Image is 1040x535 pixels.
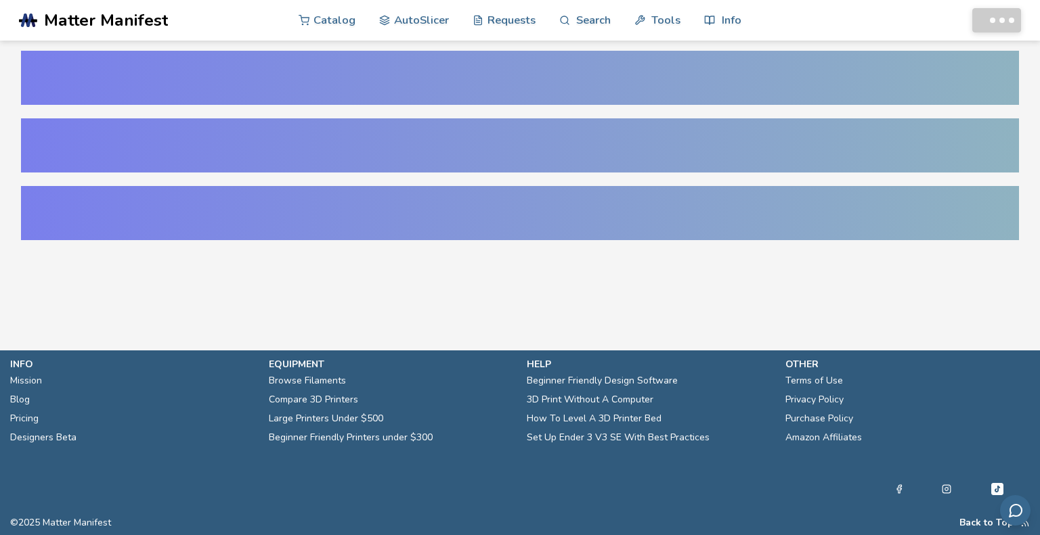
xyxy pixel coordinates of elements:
button: Back to Top [959,517,1014,528]
a: RSS Feed [1020,517,1030,528]
a: Designers Beta [10,428,77,447]
a: Terms of Use [785,371,843,390]
a: Facebook [894,481,904,497]
p: other [785,357,1031,371]
a: How To Level A 3D Printer Bed [527,409,662,428]
a: Amazon Affiliates [785,428,862,447]
a: Browse Filaments [269,371,346,390]
a: Beginner Friendly Design Software [527,371,678,390]
p: help [527,357,772,371]
a: Purchase Policy [785,409,853,428]
a: Blog [10,390,30,409]
a: 3D Print Without A Computer [527,390,653,409]
a: Compare 3D Printers [269,390,358,409]
a: Set Up Ender 3 V3 SE With Best Practices [527,428,710,447]
p: equipment [269,357,514,371]
a: Mission [10,371,42,390]
a: Tiktok [989,481,1005,497]
a: Privacy Policy [785,390,844,409]
p: info [10,357,255,371]
a: Pricing [10,409,39,428]
button: Send feedback via email [1000,495,1031,526]
a: Large Printers Under $500 [269,409,383,428]
span: Matter Manifest [44,11,168,30]
a: Beginner Friendly Printers under $300 [269,428,433,447]
a: Instagram [942,481,951,497]
span: © 2025 Matter Manifest [10,517,111,528]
